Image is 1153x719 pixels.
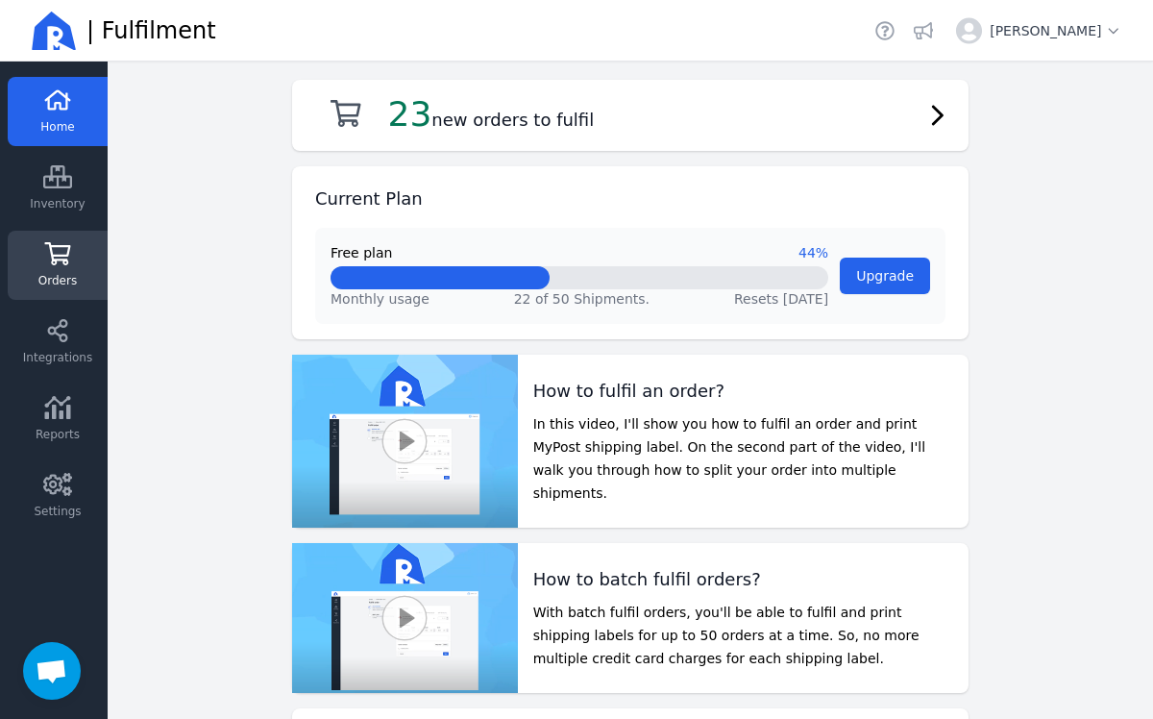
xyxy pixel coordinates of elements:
[31,8,77,54] img: Ricemill Logo
[533,412,953,505] p: In this video, I'll show you how to fulfil an order and print MyPost shipping label. On the secon...
[990,21,1122,40] span: [PERSON_NAME]
[30,196,85,211] span: Inventory
[388,94,432,134] span: 23
[38,273,77,288] span: Orders
[533,566,953,593] h2: How to batch fulfil orders?
[533,601,953,670] p: With batch fulfil orders, you'll be able to fulfil and print shipping labels for up to 50 orders ...
[533,378,953,405] h2: How to fulfil an order?
[871,17,898,44] a: Helpdesk
[840,258,930,294] button: Upgrade
[34,504,81,519] span: Settings
[23,642,81,700] div: Open chat
[734,291,828,307] span: Resets [DATE]
[388,95,595,134] h2: new orders to fulfil
[331,289,429,309] span: Monthly usage
[856,268,914,284] span: Upgrade
[514,291,650,307] span: 22 of 50 Shipments.
[948,10,1130,52] button: [PERSON_NAME]
[315,186,423,212] h2: Current Plan
[40,119,74,135] span: Home
[798,243,828,262] span: 44%
[23,350,92,365] span: Integrations
[331,243,392,262] span: Free plan
[86,15,216,46] span: | Fulfilment
[36,427,80,442] span: Reports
